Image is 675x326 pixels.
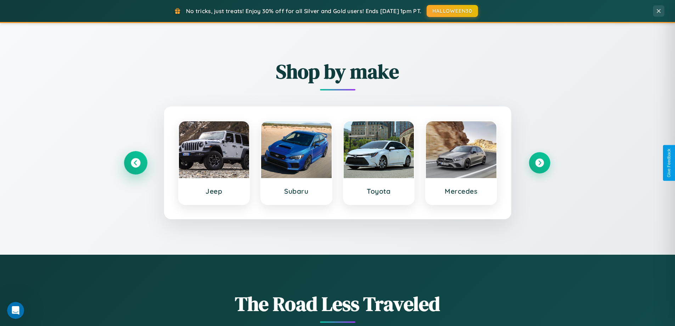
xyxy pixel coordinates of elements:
[125,290,550,317] h1: The Road Less Traveled
[186,187,242,195] h3: Jeep
[427,5,478,17] button: HALLOWEEN30
[186,7,421,15] span: No tricks, just treats! Enjoy 30% off for all Silver and Gold users! Ends [DATE] 1pm PT.
[268,187,325,195] h3: Subaru
[125,58,550,85] h2: Shop by make
[666,149,671,177] div: Give Feedback
[7,302,24,319] iframe: Intercom live chat
[433,187,489,195] h3: Mercedes
[351,187,407,195] h3: Toyota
